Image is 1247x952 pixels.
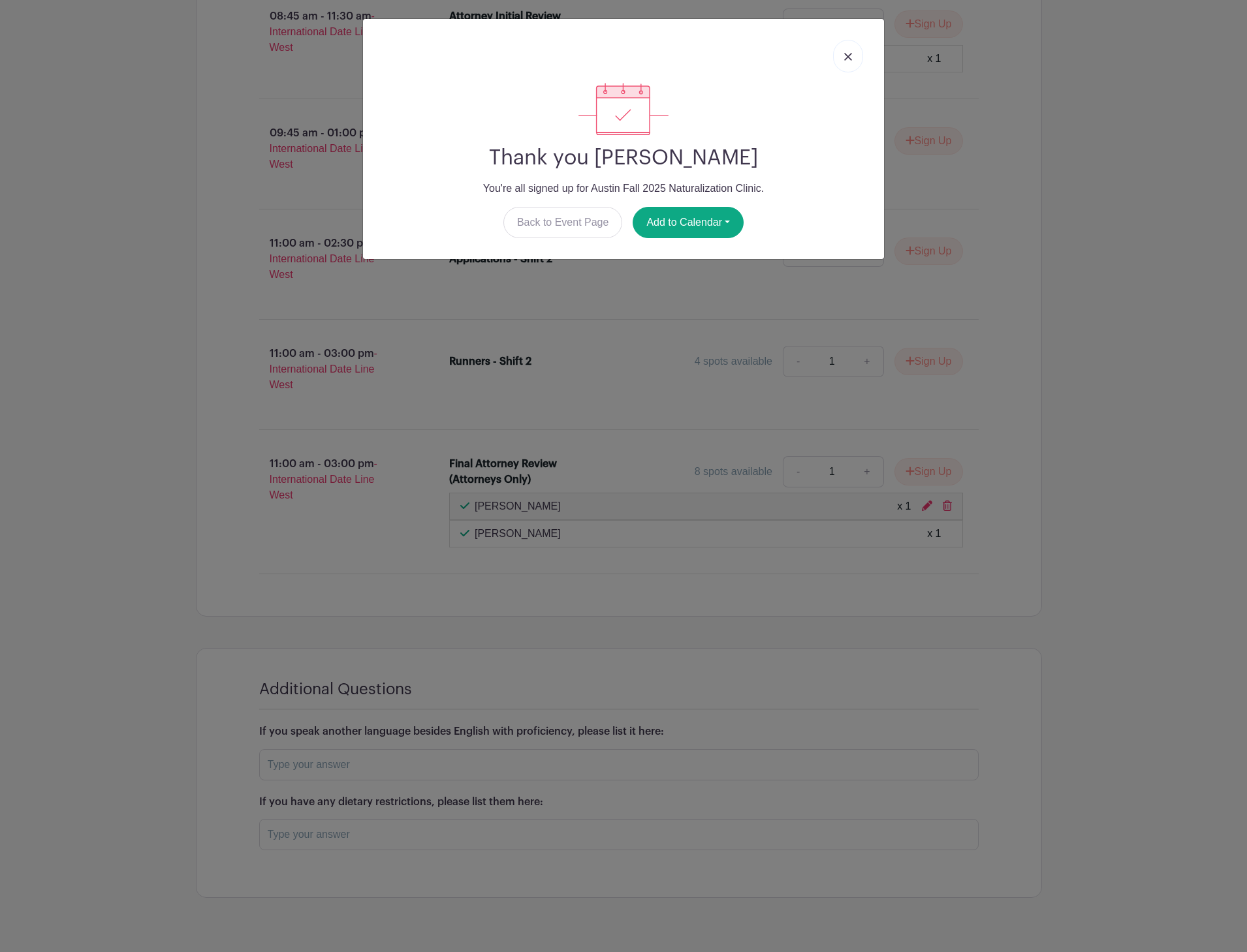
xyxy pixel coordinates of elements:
[503,207,623,238] a: Back to Event Page
[373,181,874,196] p: You're all signed up for Austin Fall 2025 Naturalization Clinic.
[578,83,669,135] img: signup_complete-c468d5dda3e2740ee63a24cb0ba0d3ce5d8a4ecd24259e683200fb1569d990c8.svg
[633,207,744,238] button: Add to Calendar
[844,53,852,61] img: close_button-5f87c8562297e5c2d7936805f587ecaba9071eb48480494691a3f1689db116b3.svg
[373,146,874,170] h2: Thank you [PERSON_NAME]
